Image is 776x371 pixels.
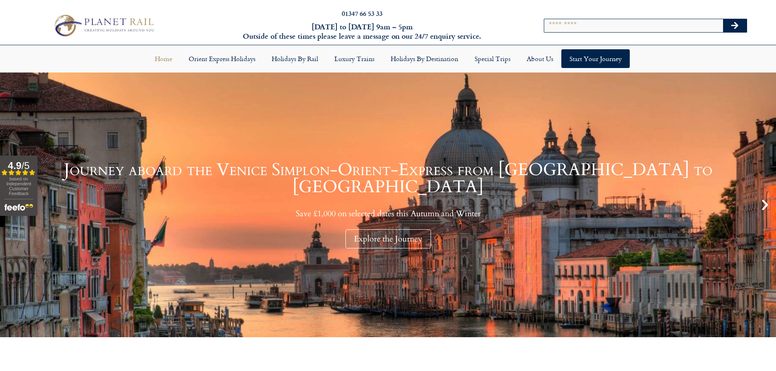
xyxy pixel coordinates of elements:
[466,49,519,68] a: Special Trips
[519,49,561,68] a: About Us
[20,161,756,195] h1: Journey aboard the Venice Simplon-Orient-Express from [GEOGRAPHIC_DATA] to [GEOGRAPHIC_DATA]
[50,12,157,38] img: Planet Rail Train Holidays Logo
[345,229,431,248] div: Explore the Journey
[723,19,747,32] button: Search
[147,49,180,68] a: Home
[264,49,326,68] a: Holidays by Rail
[20,209,756,219] p: Save £1,000 on selected dates this Autumn and Winter
[383,49,466,68] a: Holidays by Destination
[561,49,630,68] a: Start your Journey
[326,49,383,68] a: Luxury Trains
[180,49,264,68] a: Orient Express Holidays
[342,9,383,18] a: 01347 66 53 33
[758,198,772,212] div: Next slide
[209,22,515,41] h6: [DATE] to [DATE] 9am – 5pm Outside of these times please leave a message on our 24/7 enquiry serv...
[4,49,772,68] nav: Menu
